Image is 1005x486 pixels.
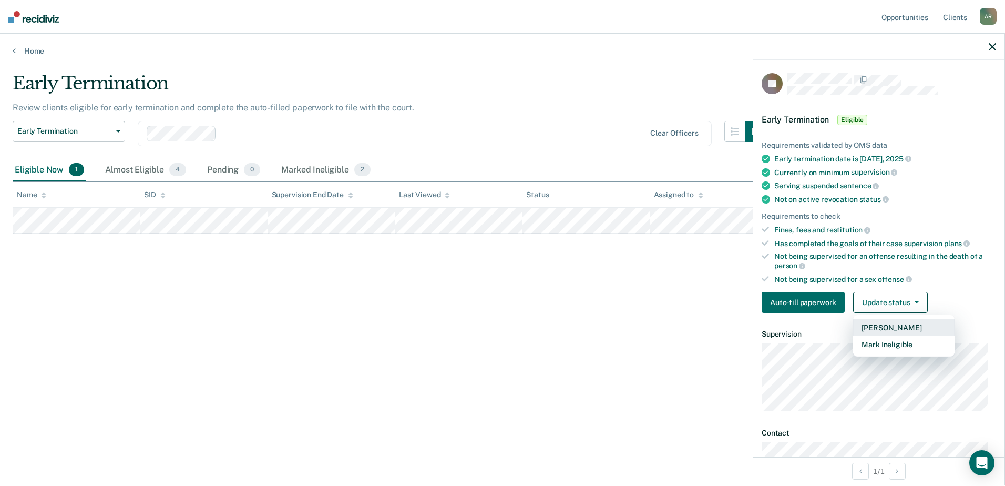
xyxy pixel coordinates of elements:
[69,163,84,177] span: 1
[8,11,59,23] img: Recidiviz
[244,163,260,177] span: 0
[279,159,373,182] div: Marked Ineligible
[762,292,849,313] a: Navigate to form link
[889,463,906,480] button: Next Opportunity
[762,292,845,313] button: Auto-fill paperwork
[853,336,955,353] button: Mark Ineligible
[753,103,1004,137] div: Early TerminationEligible
[753,457,1004,485] div: 1 / 1
[13,73,766,103] div: Early Termination
[774,239,996,248] div: Has completed the goals of their case supervision
[826,226,870,234] span: restitution
[13,103,414,113] p: Review clients eligible for early termination and complete the auto-filled paperwork to file with...
[980,8,997,25] div: A R
[774,275,996,284] div: Not being supervised for a sex
[878,275,912,283] span: offense
[272,190,353,199] div: Supervision End Date
[169,163,186,177] span: 4
[944,239,970,248] span: plans
[205,159,262,182] div: Pending
[886,155,911,163] span: 2025
[762,115,829,125] span: Early Termination
[762,212,996,221] div: Requirements to check
[13,46,992,56] a: Home
[399,190,450,199] div: Last Viewed
[851,168,897,176] span: supervision
[654,190,703,199] div: Assigned to
[17,190,46,199] div: Name
[852,463,869,480] button: Previous Opportunity
[650,129,699,138] div: Clear officers
[762,141,996,150] div: Requirements validated by OMS data
[354,163,371,177] span: 2
[837,115,867,125] span: Eligible
[526,190,549,199] div: Status
[774,195,996,204] div: Not on active revocation
[774,261,805,270] span: person
[13,159,86,182] div: Eligible Now
[762,330,996,339] dt: Supervision
[144,190,166,199] div: SID
[774,252,996,270] div: Not being supervised for an offense resulting in the death of a
[859,195,889,204] span: status
[774,181,996,190] div: Serving suspended
[774,225,996,235] div: Fines, fees and
[103,159,188,182] div: Almost Eligible
[853,319,955,336] button: [PERSON_NAME]
[774,154,996,164] div: Early termination date is [DATE],
[969,450,994,475] div: Open Intercom Messenger
[762,429,996,438] dt: Contact
[17,127,112,136] span: Early Termination
[840,181,879,190] span: sentence
[853,292,927,313] button: Update status
[774,168,996,177] div: Currently on minimum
